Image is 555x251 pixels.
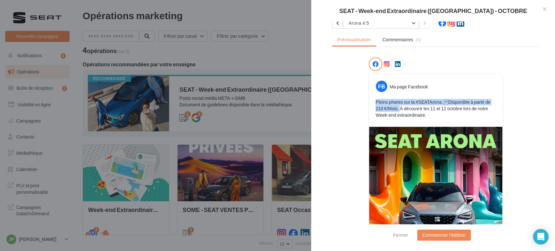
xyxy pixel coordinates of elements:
[416,37,421,42] span: (0)
[533,229,548,244] div: Open Intercom Messenger
[390,231,411,239] button: Fermer
[343,18,419,29] button: Arona 4:5
[376,99,496,118] p: Pleins phares sur la #SEATArona. Disponible à partir de 210 €/Mois. À découvrir les 11 et 12 octo...
[322,8,545,14] div: SEAT - Week-end Extraordinaire ([GEOGRAPHIC_DATA]) - OCTOBRE
[382,36,413,43] span: Commentaires
[390,84,428,90] div: Ma page Facebook
[417,230,471,241] button: Commencer l'édition
[376,81,387,92] div: FB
